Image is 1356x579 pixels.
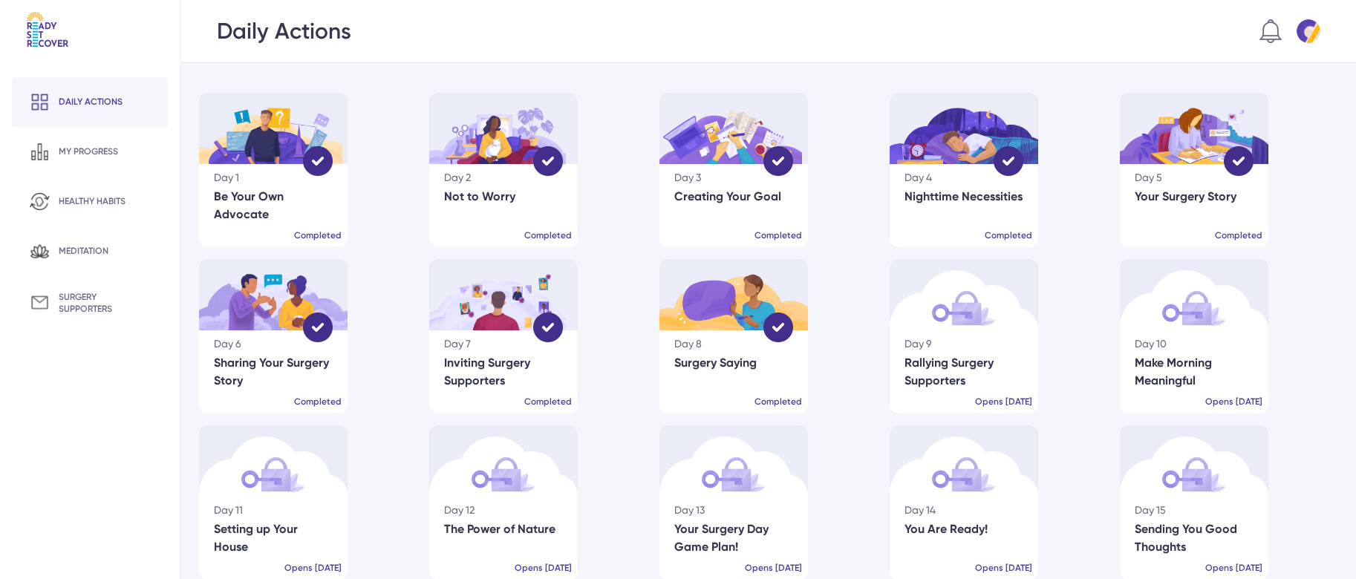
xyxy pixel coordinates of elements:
div: Rallying Surgery Supporters [904,354,1023,390]
a: Day7 Completed Day 7 Inviting Surgery Supporters Completed [429,259,648,413]
div: meditation [59,245,108,257]
div: Surgery Saying [674,354,793,372]
img: Locked [890,259,1038,403]
div: The Power of Nature [444,520,563,538]
img: Default profile pic 7 [1297,19,1320,43]
div: Opens [DATE] [515,562,572,574]
div: Inviting Surgery Supporters [444,354,563,390]
img: Day1 [199,93,342,164]
img: Healthy habits icn [30,192,50,212]
div: Daily actions [59,96,123,108]
a: Day5 Completed Day 5 Your Surgery Story Completed [1120,93,1338,247]
img: Completed [533,313,563,342]
img: Notification [1259,19,1282,43]
div: Day 14 [904,503,1023,517]
div: Daily Actions [217,18,351,45]
img: Locked [199,425,348,569]
a: My progress icn my progress [12,127,168,177]
img: Logo [27,12,68,48]
div: Day 12 [444,503,563,517]
div: Day 10 [1135,336,1254,351]
img: Day4 [890,93,1038,164]
div: Day 7 [444,336,563,351]
a: Day3 Completed Day 3 Creating Your Goal Completed [659,93,878,247]
a: Meditation icn meditation [12,226,168,276]
img: My progress icn [30,142,50,162]
div: Day 3 [674,170,793,185]
img: Day5 [1120,93,1268,164]
div: Completed [754,229,802,241]
div: Opens [DATE] [1205,562,1262,574]
img: Completed [763,146,793,176]
div: Sharing Your Surgery Story [214,354,333,390]
img: Completed [533,146,563,176]
div: Nighttime Necessities [904,188,1023,206]
div: Be Your Own Advocate [214,188,333,223]
a: Daily action icn Daily actions [12,77,168,127]
div: You Are Ready! [904,520,1023,538]
div: Opens [DATE] [1205,396,1262,408]
img: Meditation icn [30,241,50,261]
img: Locked [890,425,1038,569]
img: Daily action icn [30,92,50,112]
div: Day 8 [674,336,793,351]
div: Completed [985,229,1032,241]
div: healthy habits [59,195,126,207]
img: Day7 [429,259,567,330]
div: Opens [DATE] [284,562,342,574]
img: Completed [763,313,793,342]
div: Day 2 [444,170,563,185]
div: Your Surgery Story [1135,188,1254,206]
img: Day3 [659,93,802,164]
img: Completed [303,313,333,342]
div: Day 13 [674,503,793,517]
div: Day 15 [1135,503,1254,517]
img: Surgery supporters icn [30,292,50,313]
div: Completed [524,396,572,408]
div: Opens [DATE] [975,396,1032,408]
div: Make Morning Meaningful [1135,354,1254,390]
img: Completed [1224,146,1254,176]
a: Day4 Completed Day 4 Nighttime Necessities Completed [890,93,1108,247]
img: Locked [1120,425,1268,569]
div: Creating Your Goal [674,188,793,206]
div: Completed [294,396,342,408]
img: Day6 [199,259,348,330]
div: Day 9 [904,336,1023,351]
img: Completed [994,146,1023,176]
div: Your Surgery Day Game Plan! [674,520,793,556]
div: Completed [754,396,802,408]
div: Completed [524,229,572,241]
div: Completed [1215,229,1262,241]
div: Opens [DATE] [745,562,802,574]
a: Surgery supporters icn surgery supporters [12,276,168,330]
div: Day 6 [214,336,333,351]
img: Locked [659,425,808,569]
div: Opens [DATE] [975,562,1032,574]
div: my progress [59,145,118,157]
a: Day1 Completed Day 1 Be Your Own Advocate Completed [199,93,417,247]
div: Sending You Good Thoughts [1135,520,1254,556]
div: Day 4 [904,170,1023,185]
img: Locked [429,425,578,569]
div: Setting up Your House [214,520,333,556]
img: Day2 [429,93,566,164]
div: Not to Worry [444,188,563,206]
div: Day 11 [214,503,333,517]
a: Day2 Completed Day 2 Not to Worry Completed [429,93,648,247]
div: Day 5 [1135,170,1254,185]
div: Day 1 [214,170,333,185]
img: Day8 [659,259,808,330]
a: Logo [12,12,168,77]
div: Completed [294,229,342,241]
a: Day8 Completed Day 8 Surgery Saying Completed [659,259,878,413]
img: Locked [1120,259,1268,403]
div: surgery supporters [59,291,150,315]
a: Day6 Completed Day 6 Sharing Your Surgery Story Completed [199,259,417,413]
img: Completed [303,146,333,176]
a: Healthy habits icn healthy habits [12,177,168,226]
